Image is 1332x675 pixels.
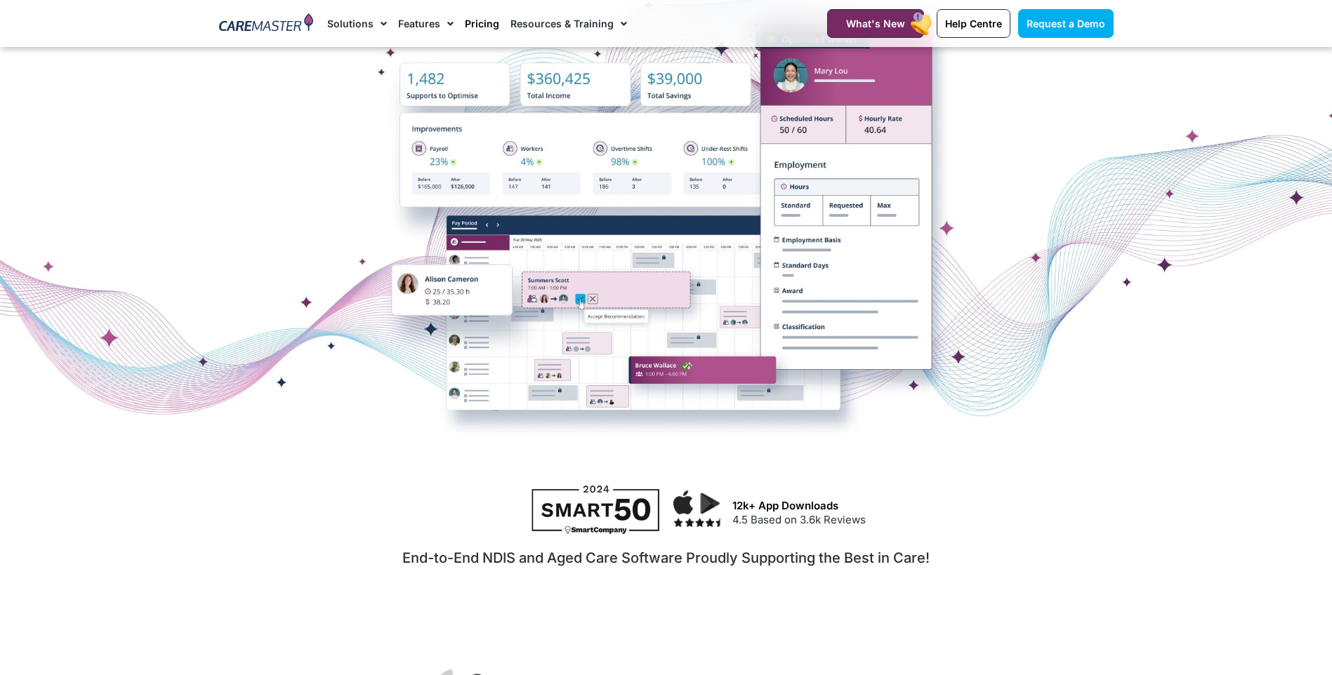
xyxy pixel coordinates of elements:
span: Help Centre [945,18,1002,29]
a: Help Centre [937,9,1010,38]
a: Request a Demo [1018,9,1114,38]
img: CareMaster Logo [219,13,314,34]
span: Request a Demo [1027,18,1105,29]
p: 4.5 Based on 3.6k Reviews [732,512,1106,528]
h3: 12k+ App Downloads [732,500,1106,512]
h2: End-to-End NDIS and Aged Care Software Proudly Supporting the Best in Care! [228,549,1105,566]
span: What's New [846,18,905,29]
a: What's New [827,9,924,38]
